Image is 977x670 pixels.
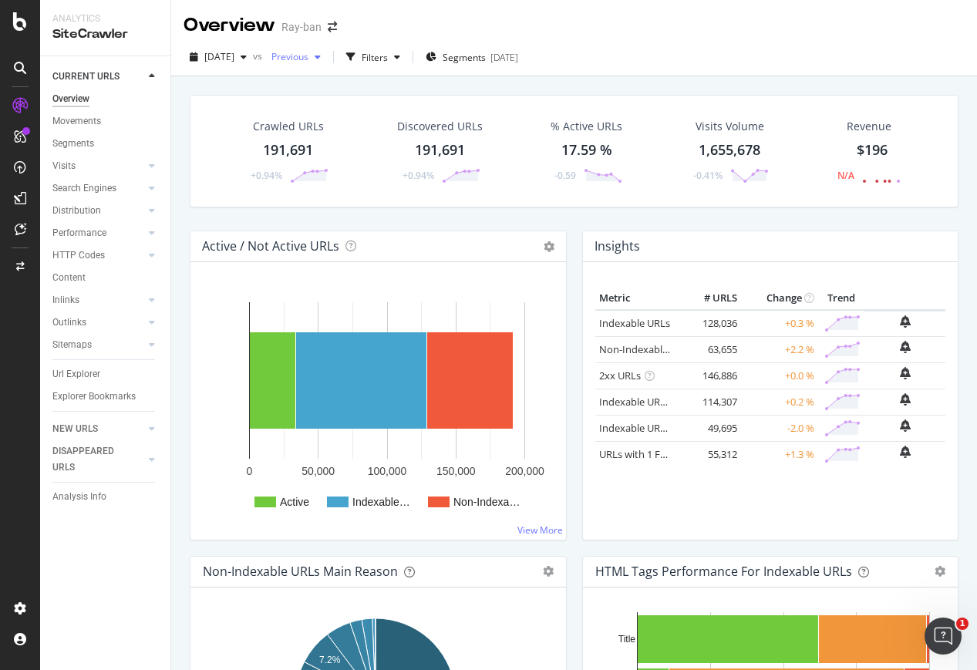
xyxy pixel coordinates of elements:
div: N/A [837,169,854,182]
a: NEW URLS [52,421,144,437]
td: 114,307 [679,389,741,415]
div: bell-plus [900,419,911,432]
div: Ray-ban [281,19,322,35]
div: gear [543,566,554,577]
div: Inlinks [52,292,79,308]
div: Filters [362,51,388,64]
td: +0.3 % [741,310,818,337]
div: -0.41% [693,169,723,182]
div: Visits [52,158,76,174]
div: CURRENT URLS [52,69,120,85]
div: Analytics [52,12,158,25]
div: Explorer Bookmarks [52,389,136,405]
div: 191,691 [415,140,465,160]
a: Url Explorer [52,366,160,382]
div: +0.94% [403,169,434,182]
span: 2025 Oct. 8th [204,50,234,63]
svg: A chart. [203,287,547,527]
td: +1.3 % [741,441,818,467]
div: HTML Tags Performance for Indexable URLs [595,564,852,579]
td: +0.0 % [741,362,818,389]
div: Outlinks [52,315,86,331]
th: Trend [818,287,864,310]
div: Visits Volume [696,119,764,134]
td: 55,312 [679,441,741,467]
td: -2.0 % [741,415,818,441]
div: Crawled URLs [253,119,324,134]
text: 100,000 [368,465,407,477]
div: gear [935,566,945,577]
i: Options [544,241,554,252]
a: Explorer Bookmarks [52,389,160,405]
a: Visits [52,158,144,174]
button: Previous [265,45,327,69]
div: Url Explorer [52,366,100,382]
div: bell-plus [900,446,911,458]
td: +2.2 % [741,336,818,362]
div: Non-Indexable URLs Main Reason [203,564,398,579]
text: Active [280,496,309,508]
div: SiteCrawler [52,25,158,43]
a: Indexable URLs with Bad Description [599,421,767,435]
a: Distribution [52,203,144,219]
span: Previous [265,50,308,63]
div: NEW URLS [52,421,98,437]
a: Inlinks [52,292,144,308]
a: Segments [52,136,160,152]
div: Overview [52,91,89,107]
text: Indexable… [352,496,410,508]
a: Non-Indexable URLs [599,342,693,356]
a: Outlinks [52,315,144,331]
span: $196 [857,140,888,159]
text: 200,000 [505,465,544,477]
div: Analysis Info [52,489,106,505]
h4: Insights [595,236,640,257]
th: Metric [595,287,680,310]
div: Distribution [52,203,101,219]
a: Search Engines [52,180,144,197]
text: 0 [247,465,253,477]
div: % Active URLs [551,119,622,134]
a: Overview [52,91,160,107]
td: 128,036 [679,310,741,337]
div: bell-plus [900,393,911,406]
a: Analysis Info [52,489,160,505]
span: Revenue [847,119,891,134]
div: Movements [52,113,101,130]
text: 50,000 [302,465,335,477]
text: Title [618,634,635,645]
div: Discovered URLs [397,119,483,134]
div: Performance [52,225,106,241]
span: 1 [956,618,969,630]
a: HTTP Codes [52,247,144,264]
div: Sitemaps [52,337,92,353]
a: Movements [52,113,160,130]
div: bell-plus [900,315,911,328]
a: Content [52,270,160,286]
span: Segments [443,51,486,64]
text: 150,000 [436,465,476,477]
td: 63,655 [679,336,741,362]
button: [DATE] [184,45,253,69]
a: CURRENT URLS [52,69,144,85]
a: View More [517,524,563,537]
div: Content [52,270,86,286]
th: # URLS [679,287,741,310]
div: +0.94% [251,169,282,182]
a: 2xx URLs [599,369,641,382]
text: Non-Indexa… [453,496,520,508]
div: [DATE] [490,51,518,64]
div: bell-plus [900,367,911,379]
div: -0.59 [554,169,576,182]
div: 1,655,678 [699,140,760,160]
th: Change [741,287,818,310]
div: DISAPPEARED URLS [52,443,130,476]
h4: Active / Not Active URLs [202,236,339,257]
span: vs [253,49,265,62]
div: arrow-right-arrow-left [328,22,337,32]
div: 17.59 % [561,140,612,160]
td: 146,886 [679,362,741,389]
div: Search Engines [52,180,116,197]
a: Performance [52,225,144,241]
